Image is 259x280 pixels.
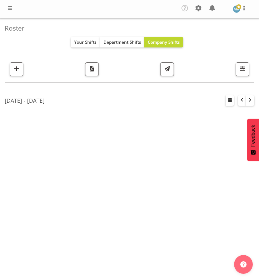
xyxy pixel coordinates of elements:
button: Send a list of all shifts for the selected filtered period to all rostered employees. [160,62,174,76]
span: Your Shifts [74,39,97,45]
h4: Roster [5,25,249,32]
button: Filter Shifts [236,62,249,76]
button: Company Shifts [144,37,183,47]
img: help-xxl-2.png [240,261,247,268]
button: Add a new shift [10,62,23,76]
span: Department Shifts [103,39,141,45]
button: Feedback - Show survey [247,119,259,161]
button: Department Shifts [100,37,145,47]
button: Download a PDF of the roster according to the set date range. [85,62,99,76]
button: Select a specific date within the roster. [226,95,234,106]
span: Company Shifts [148,39,180,45]
button: Your Shifts [71,37,100,47]
span: Feedback [250,125,256,147]
img: marama-rihari1262.jpg [233,5,240,13]
h2: [DATE] - [DATE] [5,97,45,104]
